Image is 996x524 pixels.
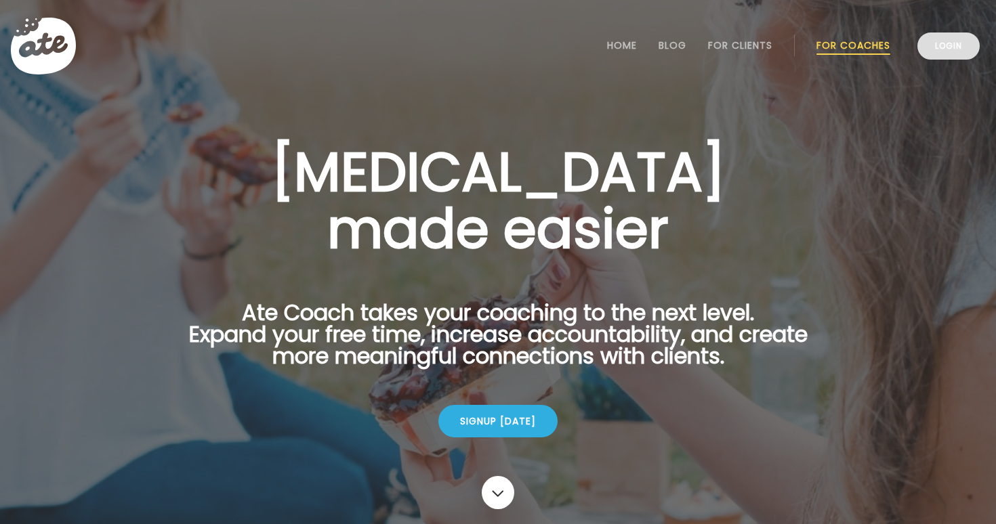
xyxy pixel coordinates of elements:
a: Home [607,40,637,51]
a: Blog [659,40,686,51]
a: For Coaches [816,40,890,51]
a: For Clients [708,40,772,51]
h1: [MEDICAL_DATA] made easier [167,144,829,257]
a: Login [917,32,980,60]
div: Signup [DATE] [438,405,558,437]
p: Ate Coach takes your coaching to the next level. Expand your free time, increase accountability, ... [167,302,829,383]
